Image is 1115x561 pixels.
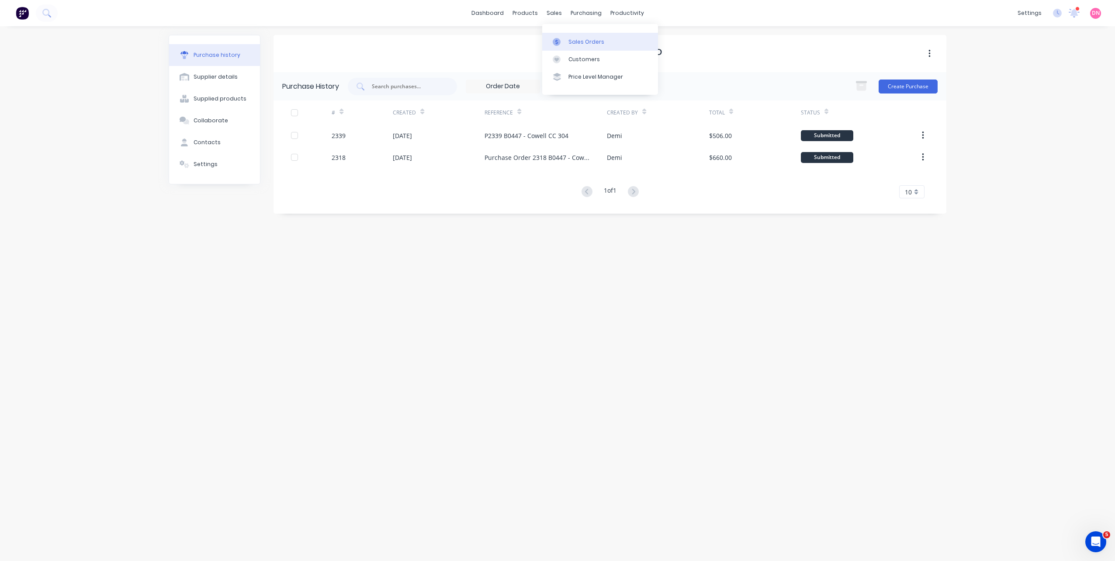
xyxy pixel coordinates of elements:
div: 2339 [332,131,346,140]
div: $506.00 [709,131,732,140]
div: 1 of 1 [604,186,616,198]
div: Supplier details [194,73,238,81]
div: [DATE] [393,131,412,140]
a: Sales Orders [542,33,658,50]
button: Contacts [169,132,260,153]
div: # [332,109,335,117]
button: Settings [169,153,260,175]
button: Supplier details [169,66,260,88]
div: Created [393,109,416,117]
div: 2318 [332,153,346,162]
button: Create Purchase [879,80,938,93]
div: $660.00 [709,153,732,162]
div: Contacts [194,139,221,146]
div: Purchase History [282,81,339,92]
span: DN [1092,9,1100,17]
div: productivity [606,7,648,20]
div: Created By [607,109,638,117]
button: Supplied products [169,88,260,110]
img: Factory [16,7,29,20]
div: sales [542,7,566,20]
div: [DATE] [393,153,412,162]
div: settings [1013,7,1046,20]
div: Submitted [801,152,853,163]
div: Demi [607,131,622,140]
div: Supplied products [194,95,246,103]
div: Collaborate [194,117,228,125]
div: Settings [194,160,218,168]
button: Collaborate [169,110,260,132]
div: Price Level Manager [568,73,623,81]
div: Status [801,109,820,117]
div: Reference [485,109,513,117]
a: dashboard [467,7,508,20]
button: Purchase history [169,44,260,66]
a: Customers [542,51,658,68]
div: Sales Orders [568,38,604,46]
span: 10 [905,187,912,197]
div: products [508,7,542,20]
div: Total [709,109,725,117]
div: P2339 B0447 - Cowell CC 304 [485,131,568,140]
input: Search purchases... [371,82,443,91]
div: Submitted [801,130,853,141]
div: Purchase history [194,51,240,59]
div: Purchase Order 2318 B0447 - Cowell - FF Walls Cost Code 304 [485,153,589,162]
input: Order Date [466,80,540,93]
a: Price Level Manager [542,68,658,86]
div: Customers [568,55,600,63]
span: 5 [1103,531,1110,538]
div: purchasing [566,7,606,20]
div: Demi [607,153,622,162]
iframe: Intercom live chat [1085,531,1106,552]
